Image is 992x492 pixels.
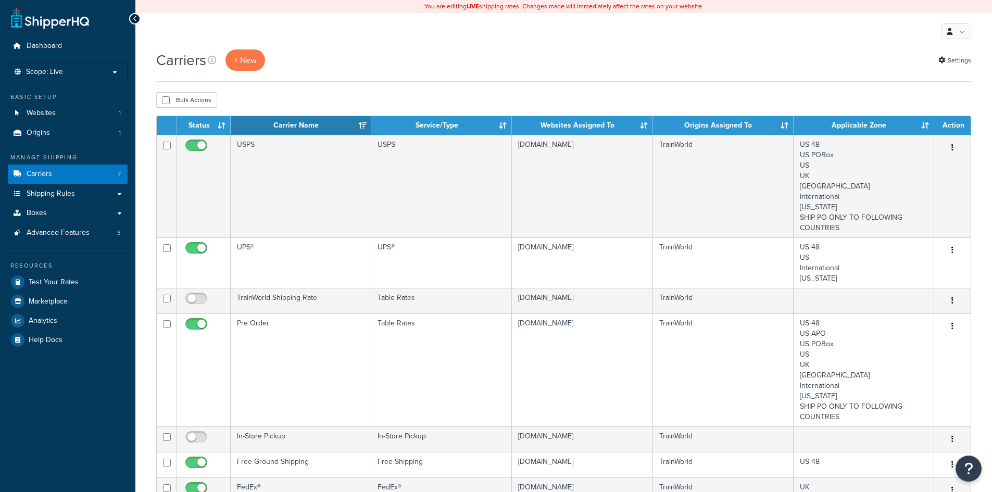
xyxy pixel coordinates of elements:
[26,68,63,77] span: Scope: Live
[938,53,971,68] a: Settings
[653,237,794,288] td: TrainWorld
[119,109,121,118] span: 1
[156,50,206,70] h1: Carriers
[512,135,652,237] td: [DOMAIN_NAME]
[231,135,371,237] td: USPS
[27,190,75,198] span: Shipping Rules
[29,317,57,325] span: Analytics
[27,42,62,51] span: Dashboard
[225,49,265,71] button: + New
[512,116,652,135] th: Websites Assigned To: activate to sort column ascending
[956,456,982,482] button: Open Resource Center
[512,237,652,288] td: [DOMAIN_NAME]
[231,237,371,288] td: UPS®
[8,93,128,102] div: Basic Setup
[27,209,47,218] span: Boxes
[8,123,128,143] li: Origins
[8,153,128,162] div: Manage Shipping
[27,229,90,237] span: Advanced Features
[177,116,231,135] th: Status: activate to sort column ascending
[371,426,512,452] td: In-Store Pickup
[512,452,652,477] td: [DOMAIN_NAME]
[117,229,121,237] span: 3
[118,170,121,179] span: 7
[934,116,971,135] th: Action
[231,288,371,313] td: TrainWorld Shipping Rate
[8,36,128,56] a: Dashboard
[29,336,62,345] span: Help Docs
[467,2,479,11] b: LIVE
[8,165,128,184] li: Carriers
[27,109,56,118] span: Websites
[512,288,652,313] td: [DOMAIN_NAME]
[653,135,794,237] td: TrainWorld
[29,278,79,287] span: Test Your Rates
[231,313,371,426] td: Pre Order
[653,426,794,452] td: TrainWorld
[11,8,89,29] a: ShipperHQ Home
[156,92,217,108] button: Bulk Actions
[8,331,128,349] a: Help Docs
[8,104,128,123] li: Websites
[8,311,128,330] a: Analytics
[8,223,128,243] a: Advanced Features 3
[371,288,512,313] td: Table Rates
[371,237,512,288] td: UPS®
[8,123,128,143] a: Origins 1
[653,313,794,426] td: TrainWorld
[794,135,934,237] td: US 48 US POBox US UK [GEOGRAPHIC_DATA] International [US_STATE] SHIP PO ONLY TO FOLLOWING COUNTRIES
[371,452,512,477] td: Free Shipping
[29,297,68,306] span: Marketplace
[794,313,934,426] td: US 48 US APO US POBox US UK [GEOGRAPHIC_DATA] International [US_STATE] SHIP PO ONLY TO FOLLOWING ...
[8,223,128,243] li: Advanced Features
[371,116,512,135] th: Service/Type: activate to sort column ascending
[231,426,371,452] td: In-Store Pickup
[231,452,371,477] td: Free Ground Shipping
[653,116,794,135] th: Origins Assigned To: activate to sort column ascending
[8,204,128,223] a: Boxes
[371,313,512,426] td: Table Rates
[231,116,371,135] th: Carrier Name: activate to sort column ascending
[8,273,128,292] a: Test Your Rates
[653,288,794,313] td: TrainWorld
[794,452,934,477] td: US 48
[119,129,121,137] span: 1
[27,129,50,137] span: Origins
[8,292,128,311] a: Marketplace
[794,237,934,288] td: US 48 US International [US_STATE]
[512,426,652,452] td: [DOMAIN_NAME]
[8,104,128,123] a: Websites 1
[653,452,794,477] td: TrainWorld
[8,184,128,204] a: Shipping Rules
[371,135,512,237] td: USPS
[27,170,52,179] span: Carriers
[8,165,128,184] a: Carriers 7
[512,313,652,426] td: [DOMAIN_NAME]
[8,261,128,270] div: Resources
[794,116,934,135] th: Applicable Zone: activate to sort column ascending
